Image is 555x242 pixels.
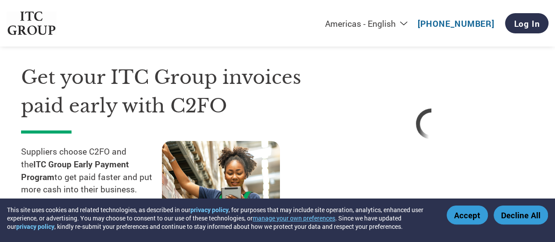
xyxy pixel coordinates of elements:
button: Accept [447,206,488,224]
strong: ITC Group Early Payment Program [21,159,129,182]
p: Suppliers choose C2FO and the to get paid faster and put more cash into their business. You selec... [21,145,162,234]
a: privacy policy [16,222,54,231]
img: ITC Group [7,11,57,36]
a: [PHONE_NUMBER] [418,18,494,29]
a: Log In [505,13,548,33]
button: manage your own preferences [253,214,335,222]
div: This site uses cookies and related technologies, as described in our , for purposes that may incl... [7,206,434,231]
h1: Get your ITC Group invoices paid early with C2FO [21,63,302,120]
img: supply chain worker [162,141,280,228]
button: Decline All [494,206,548,224]
a: privacy policy [190,206,229,214]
